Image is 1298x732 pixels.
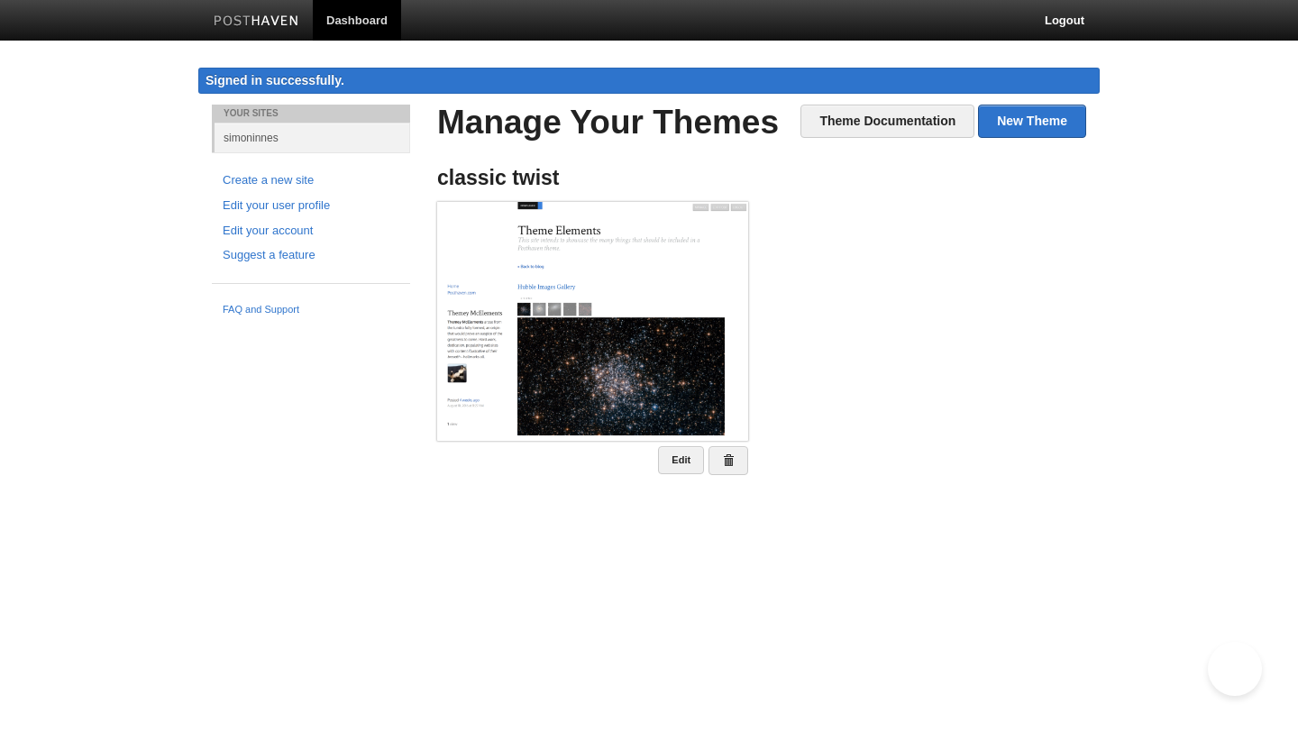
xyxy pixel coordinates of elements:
a: Edit your account [223,222,399,241]
a: Edit your user profile [223,197,399,215]
a: Create a new site [223,171,399,190]
a: FAQ and Support [223,302,399,318]
div: Signed in successfully. [198,68,1100,94]
a: simoninnes [215,123,410,152]
iframe: Help Scout Beacon - Open [1208,642,1262,696]
h4: classic twist [437,167,748,189]
a: Edit [658,446,704,474]
img: Posthaven-bar [214,15,299,29]
a: Suggest a feature [223,246,399,265]
img: Screenshot [437,202,748,435]
a: Theme Documentation [800,105,974,138]
a: New Theme [978,105,1086,138]
h2: Manage Your Themes [437,105,1086,142]
li: Your Sites [212,105,410,123]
